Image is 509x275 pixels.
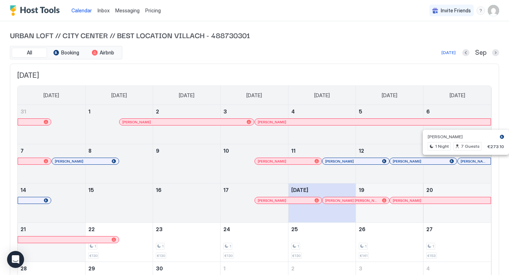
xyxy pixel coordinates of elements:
button: All [12,48,47,58]
a: September 4, 2025 [288,105,356,118]
span: Sep [475,49,486,57]
a: Wednesday [239,86,269,105]
span: 20 [426,187,433,193]
span: Airbnb [100,49,114,56]
span: 1 [162,244,164,248]
div: Open Intercom Messenger [7,251,24,268]
div: [PERSON_NAME] [122,120,251,124]
td: September 1, 2025 [85,105,153,144]
a: September 28, 2025 [18,262,85,275]
span: €141 [360,253,368,258]
a: September 30, 2025 [153,262,220,275]
a: September 29, 2025 [86,262,153,275]
div: [PERSON_NAME] [393,198,488,203]
span: [DATE] [246,92,262,99]
span: 8 [88,148,92,154]
span: 14 [21,187,26,193]
span: 25 [291,226,298,232]
div: [PERSON_NAME] [PERSON_NAME] [325,198,386,203]
span: [DATE] [314,92,330,99]
button: Previous month [462,49,469,56]
span: 3 [359,265,362,271]
span: 28 [21,265,27,271]
span: [PERSON_NAME] [325,159,354,164]
a: September 6, 2025 [423,105,491,118]
span: 4 [291,109,295,115]
a: Calendar [71,7,92,14]
span: €273.10 [487,144,504,149]
td: September 16, 2025 [153,183,221,223]
span: 7 [21,148,24,154]
span: 5 [359,109,362,115]
a: October 3, 2025 [356,262,423,275]
span: 15 [88,187,94,193]
a: September 16, 2025 [153,183,220,197]
span: 2 [156,109,159,115]
span: [DATE] [17,71,492,80]
td: September 10, 2025 [221,144,288,183]
span: €153 [427,253,435,258]
td: September 22, 2025 [85,223,153,262]
a: September 9, 2025 [153,144,220,157]
a: October 4, 2025 [423,262,491,275]
span: [DATE] [450,92,465,99]
span: 27 [426,226,433,232]
a: Tuesday [172,86,201,105]
td: September 19, 2025 [356,183,423,223]
td: September 15, 2025 [85,183,153,223]
span: €130 [224,253,233,258]
a: September 8, 2025 [86,144,153,157]
td: September 25, 2025 [288,223,356,262]
span: 6 [426,109,430,115]
div: [DATE] [441,49,456,56]
span: [PERSON_NAME] [258,159,286,164]
a: September 12, 2025 [356,144,423,157]
span: 24 [223,226,230,232]
td: September 17, 2025 [221,183,288,223]
span: [PERSON_NAME] [258,198,286,203]
span: 7 Guests [461,143,480,150]
a: October 2, 2025 [288,262,356,275]
span: [PERSON_NAME] [PERSON_NAME] [325,198,379,203]
span: 31 [21,109,26,115]
a: Thursday [307,86,337,105]
td: August 31, 2025 [18,105,85,144]
span: 4 [426,265,430,271]
span: [PERSON_NAME] [393,198,421,203]
a: September 18, 2025 [288,183,356,197]
span: 19 [359,187,364,193]
div: [PERSON_NAME] [55,159,116,164]
span: URBAN LOFT // CITY CENTER // BEST LOCATION VILLACH - 488730301 [10,30,499,40]
a: September 11, 2025 [288,144,356,157]
span: 16 [156,187,162,193]
a: September 1, 2025 [86,105,153,118]
span: 1 [297,244,299,248]
span: 2 [291,265,294,271]
span: 29 [88,265,95,271]
span: Pricing [145,7,161,14]
span: [DATE] [179,92,194,99]
div: User profile [488,5,499,16]
td: September 5, 2025 [356,105,423,144]
span: 1 [88,109,90,115]
a: September 25, 2025 [288,223,356,236]
a: September 17, 2025 [221,183,288,197]
a: Host Tools Logo [10,5,63,16]
td: September 13, 2025 [423,144,491,183]
span: 11 [291,148,296,154]
span: [PERSON_NAME] [461,159,488,164]
a: September 19, 2025 [356,183,423,197]
td: September 26, 2025 [356,223,423,262]
button: Next month [492,49,499,56]
a: September 21, 2025 [18,223,85,236]
a: September 3, 2025 [221,105,288,118]
a: September 15, 2025 [86,183,153,197]
a: September 7, 2025 [18,144,85,157]
div: [PERSON_NAME] [393,159,454,164]
span: [DATE] [111,92,127,99]
a: Friday [375,86,404,105]
span: 30 [156,265,163,271]
span: 12 [359,148,364,154]
td: September 6, 2025 [423,105,491,144]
